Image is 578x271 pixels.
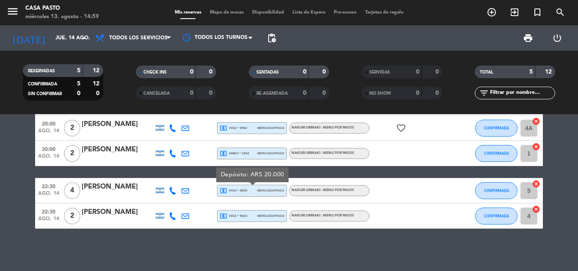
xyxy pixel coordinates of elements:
span: RESERVADAS [28,69,55,73]
div: miércoles 13. agosto - 14:59 [25,13,99,21]
i: power_settings_new [552,33,562,43]
div: Depósito: ARS 20.000 [216,167,289,182]
span: pending_actions [267,33,277,43]
strong: 12 [93,81,101,87]
span: NO SHOW [369,91,391,96]
strong: 5 [77,68,80,74]
span: 2 [64,208,80,224]
strong: 0 [435,90,440,96]
i: filter_list [479,88,489,98]
i: search [555,7,565,17]
div: LOG OUT [542,25,572,51]
strong: 0 [77,90,80,96]
i: local_atm [220,187,227,194]
span: CHECK INS [143,70,167,74]
span: ago. 14 [38,153,59,163]
button: CONFIRMADA [475,120,517,137]
strong: 12 [93,68,101,74]
i: exit_to_app [509,7,520,17]
span: Mapa de mesas [206,10,248,15]
div: Casa Pasto [25,4,99,13]
span: visa * 0562 [220,124,247,132]
span: Lista de Espera [288,10,330,15]
span: mercadopago [257,151,284,156]
span: CANCELADA [143,91,170,96]
i: cancel [532,205,540,214]
span: 4 [64,182,80,199]
i: local_atm [220,124,227,132]
span: visa * 5810 [220,212,247,220]
strong: 0 [416,69,419,75]
span: TOTAL [480,70,493,74]
span: ago. 14 [38,128,59,138]
div: [PERSON_NAME] [82,144,154,155]
strong: 0 [322,69,328,75]
i: cancel [532,117,540,126]
div: [PERSON_NAME] [82,207,154,218]
span: visa * 8655 [220,187,247,194]
button: CONFIRMADA [475,145,517,162]
span: NAKURI URINAKI - MENU POR PASOS [292,126,354,129]
i: arrow_drop_down [79,33,89,43]
strong: 0 [322,90,328,96]
span: Tarjetas de regalo [361,10,408,15]
i: favorite_border [396,123,406,133]
div: [PERSON_NAME] [82,181,154,192]
span: 2 [64,145,80,162]
span: SIN CONFIRMAR [28,92,62,96]
span: SERVIDAS [369,70,390,74]
i: turned_in_not [532,7,542,17]
span: SENTADAS [256,70,279,74]
button: CONFIRMADA [475,208,517,224]
span: CONFIRMADA [484,126,509,130]
span: RE AGENDADA [256,91,288,96]
i: menu [6,5,19,18]
strong: 0 [190,90,193,96]
strong: 0 [416,90,419,96]
button: CONFIRMADA [475,182,517,199]
i: cancel [532,180,540,188]
strong: 0 [303,90,306,96]
button: menu [6,5,19,21]
span: CONFIRMADA [484,214,509,218]
span: print [523,33,533,43]
span: CONFIRMADA [484,188,509,193]
strong: 0 [435,69,440,75]
span: Pre-acceso [330,10,361,15]
span: amex * 1002 [220,150,249,157]
strong: 0 [303,69,306,75]
span: mercadopago [257,125,284,131]
span: 20:00 [38,118,59,128]
span: CONFIRMADA [28,82,57,86]
i: add_circle_outline [487,7,497,17]
span: Todos los servicios [109,35,168,41]
span: NAKURI URINAKI - MENU POR PASOS [292,189,354,192]
strong: 5 [529,69,533,75]
span: Mis reservas [171,10,206,15]
span: CONFIRMADA [484,151,509,156]
span: NAKURI URINAKI - MENU POR PASOS [292,151,354,155]
span: mercadopago [257,188,284,193]
i: [DATE] [6,29,51,47]
span: 22:30 [38,181,59,191]
strong: 0 [209,90,214,96]
span: Disponibilidad [248,10,288,15]
strong: 5 [77,81,80,87]
input: Filtrar por nombre... [489,88,555,98]
span: NAKURI URINAKI - MENU POR PASOS [292,214,354,217]
i: local_atm [220,212,227,220]
strong: 12 [545,69,553,75]
span: 20:00 [38,144,59,153]
span: ago. 14 [38,191,59,200]
strong: 0 [190,69,193,75]
i: local_atm [220,150,227,157]
strong: 0 [96,90,101,96]
span: 2 [64,120,80,137]
div: [PERSON_NAME] [82,119,154,130]
i: cancel [532,142,540,151]
strong: 0 [209,69,214,75]
span: 22:30 [38,206,59,216]
span: mercadopago [257,213,284,219]
span: ago. 14 [38,216,59,226]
